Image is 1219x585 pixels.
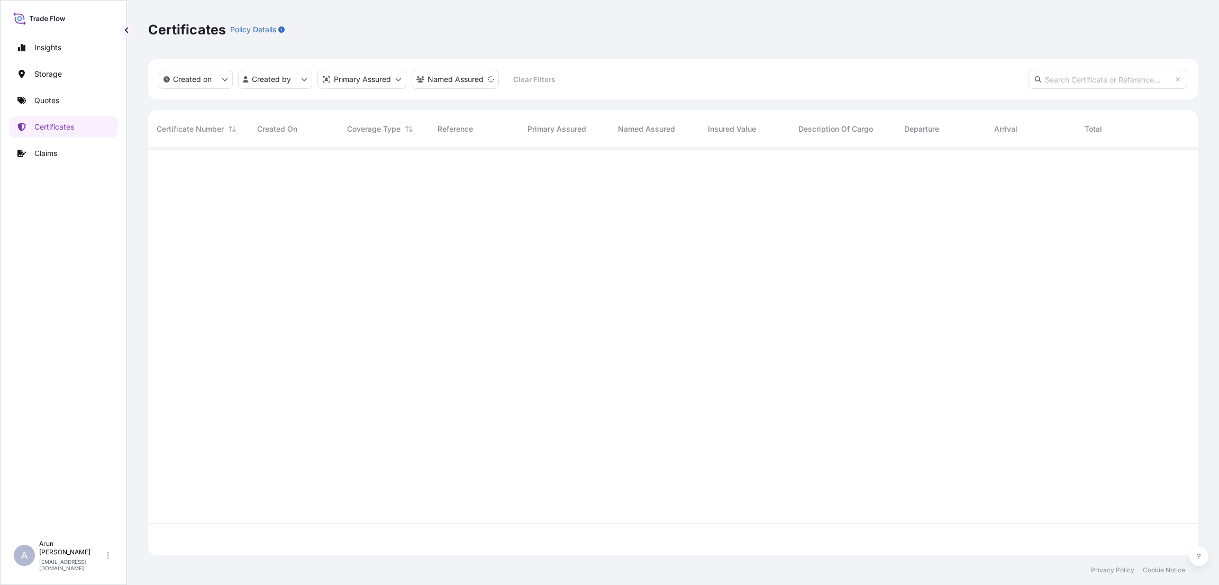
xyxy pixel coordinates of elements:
span: Departure [904,124,939,134]
button: cargoOwner Filter options [412,70,499,89]
span: Reference [438,124,473,134]
button: createdBy Filter options [238,70,312,89]
a: Certificates [9,116,118,138]
p: Named Assured [427,74,484,85]
span: Arrival [994,124,1017,134]
span: Named Assured [618,124,675,134]
p: Claims [34,148,57,159]
span: Insured Value [708,124,756,134]
p: Policy Details [230,24,276,35]
p: Certificates [148,21,226,38]
p: [EMAIL_ADDRESS][DOMAIN_NAME] [39,559,105,571]
span: Total [1085,124,1102,134]
span: Coverage Type [347,124,401,134]
p: Created by [252,74,291,85]
span: Description Of Cargo [798,124,873,134]
span: Primary Assured [527,124,586,134]
button: Clear Filters [504,71,563,88]
a: Insights [9,37,118,58]
p: Created on [173,74,212,85]
a: Privacy Policy [1091,566,1134,574]
button: createdOn Filter options [159,70,233,89]
p: Primary Assured [334,74,391,85]
p: Storage [34,69,62,79]
p: Insights [34,42,61,53]
button: Sort [226,123,239,135]
button: distributor Filter options [317,70,406,89]
p: Quotes [34,95,59,106]
button: Sort [403,123,415,135]
a: Storage [9,63,118,85]
a: Quotes [9,90,118,111]
p: Arun [PERSON_NAME] [39,540,105,556]
span: A [21,550,28,561]
span: Certificate Number [157,124,224,134]
input: Search Certificate or Reference... [1029,70,1187,89]
span: Created On [257,124,297,134]
p: Certificates [34,122,74,132]
a: Cookie Notice [1143,566,1185,574]
p: Clear Filters [513,74,555,85]
a: Claims [9,143,118,164]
